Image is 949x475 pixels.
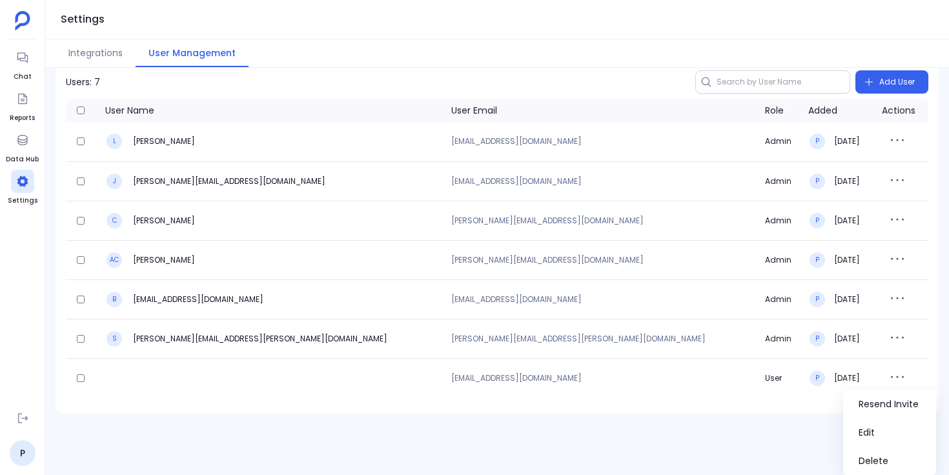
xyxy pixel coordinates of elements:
h3: [DATE] [834,216,860,226]
p: P [815,296,819,303]
p: Users: 7 [66,76,100,88]
p: P [815,177,819,185]
span: Data Hub [6,154,39,165]
img: petavue logo [15,11,30,30]
p: C [112,217,117,225]
span: Chat [11,72,34,82]
div: User Email [451,104,497,117]
span: Reports [10,113,35,123]
p: P [815,256,819,264]
h3: [PERSON_NAME] [131,255,195,265]
span: Add User [879,72,915,92]
p: [EMAIL_ADDRESS][DOMAIN_NAME] [451,177,754,185]
td: Admin [760,201,803,240]
h3: [DATE] [834,373,860,383]
h3: [DATE] [834,255,860,265]
p: [PERSON_NAME][EMAIL_ADDRESS][DOMAIN_NAME] [451,217,754,225]
button: Integrations [56,39,136,67]
p: P [815,217,819,225]
h3: [PERSON_NAME] [131,136,195,147]
td: Admin [760,319,803,358]
div: Actions [882,104,915,117]
h1: Settings [61,10,105,28]
td: Admin [760,161,803,201]
h3: [PERSON_NAME] [131,216,195,226]
p: AC [110,256,119,264]
p: S [112,335,117,343]
p: [PERSON_NAME][EMAIL_ADDRESS][DOMAIN_NAME] [451,256,754,264]
a: Settings [8,170,37,206]
a: Data Hub [6,128,39,165]
span: Settings [8,196,37,206]
a: Reports [10,87,35,123]
h3: [PERSON_NAME][EMAIL_ADDRESS][PERSON_NAME][DOMAIN_NAME] [131,334,387,344]
h3: [DATE] [834,176,860,187]
a: P [10,440,36,466]
td: User [760,358,803,398]
div: Role [765,104,784,117]
p: P [815,137,819,145]
p: L [113,137,116,145]
button: Add User [855,70,928,94]
p: J [113,177,116,185]
h3: [EMAIL_ADDRESS][DOMAIN_NAME] [131,294,263,305]
td: Admin [760,122,803,161]
div: Added [808,104,837,117]
p: P [815,374,819,382]
h3: [DATE] [834,136,860,147]
p: [EMAIL_ADDRESS][DOMAIN_NAME] [451,137,754,145]
button: User Management [136,39,249,67]
td: Admin [760,240,803,279]
p: P [815,335,819,343]
h3: [PERSON_NAME][EMAIL_ADDRESS][DOMAIN_NAME] [131,176,325,187]
button: Resend Invite [843,390,936,418]
button: Edit [843,418,936,447]
p: [EMAIL_ADDRESS][DOMAIN_NAME] [451,296,754,303]
button: Delete [843,447,936,475]
h3: [DATE] [834,294,860,305]
a: Chat [11,46,34,82]
p: [EMAIL_ADDRESS][DOMAIN_NAME] [451,374,754,382]
div: User Name [105,104,154,117]
p: [PERSON_NAME][EMAIL_ADDRESS][PERSON_NAME][DOMAIN_NAME] [451,335,754,343]
input: Search by User Name [695,70,850,94]
p: B [112,296,116,303]
td: Admin [760,279,803,319]
h3: [DATE] [834,334,860,344]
